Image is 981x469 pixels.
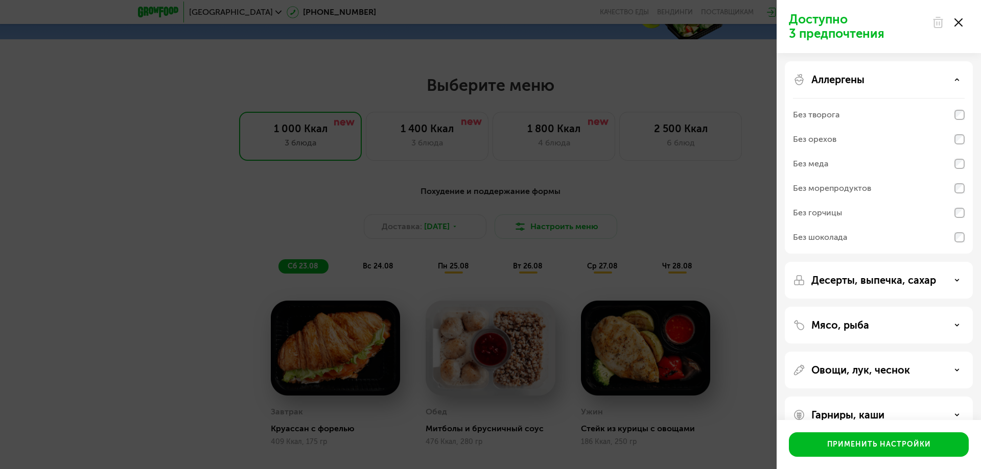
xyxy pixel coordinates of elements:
[793,207,842,219] div: Без горчицы
[789,432,969,457] button: Применить настройки
[793,231,847,243] div: Без шоколада
[793,109,839,121] div: Без творога
[793,133,836,145] div: Без орехов
[811,364,910,376] p: Овощи, лук, чеснок
[811,319,869,331] p: Мясо, рыба
[811,409,884,421] p: Гарниры, каши
[827,439,931,450] div: Применить настройки
[793,182,871,194] div: Без морепродуктов
[811,73,865,86] p: Аллергены
[811,274,936,286] p: Десерты, выпечка, сахар
[793,158,828,170] div: Без меда
[789,12,926,41] p: Доступно 3 предпочтения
